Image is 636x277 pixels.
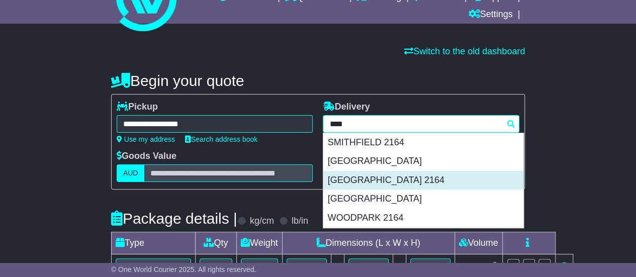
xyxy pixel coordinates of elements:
[404,46,525,56] a: Switch to the old dashboard
[117,151,176,162] label: Goods Value
[323,102,370,113] label: Delivery
[455,232,502,254] td: Volume
[236,232,282,254] td: Weight
[111,265,256,273] span: © One World Courier 2025. All rights reserved.
[117,164,145,182] label: AUD
[485,262,497,272] span: m
[323,115,519,133] typeahead: Please provide city
[117,135,175,143] a: Use my address
[323,152,523,171] div: [GEOGRAPHIC_DATA]
[195,232,236,254] td: Qty
[250,216,274,227] label: kg/cm
[323,171,523,190] div: [GEOGRAPHIC_DATA] 2164
[493,260,497,268] sup: 3
[323,190,523,209] div: [GEOGRAPHIC_DATA]
[111,72,525,89] h4: Begin your quote
[111,210,237,227] h4: Package details |
[460,262,483,272] span: 0.000
[468,7,512,24] a: Settings
[323,133,523,152] div: SMITHFIELD 2164
[292,216,308,227] label: lb/in
[111,232,195,254] td: Type
[282,232,455,254] td: Dimensions (L x W x H)
[560,262,569,272] a: Remove this item
[117,102,158,113] label: Pickup
[185,135,257,143] a: Search address book
[323,209,523,228] div: WOODPARK 2164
